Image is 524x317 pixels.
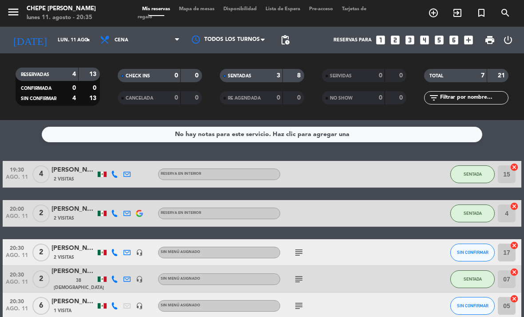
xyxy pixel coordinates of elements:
[498,72,507,79] strong: 21
[510,202,519,211] i: cancel
[228,96,261,100] span: RE AGENDADA
[136,249,143,256] i: headset_mic
[54,307,71,314] span: 1 Visita
[6,164,28,174] span: 19:30
[450,205,495,222] button: SENTADA
[333,37,372,43] span: Reservas para
[219,7,261,12] span: Disponibilidad
[6,253,28,263] span: ago. 11
[54,215,74,222] span: 2 Visitas
[481,72,484,79] strong: 7
[136,302,143,309] i: headset_mic
[27,4,96,13] div: Chepe [PERSON_NAME]
[450,165,495,183] button: SENTADA
[7,5,20,22] button: menu
[280,35,290,45] span: pending_actions
[161,250,200,254] span: Sin menú asignado
[297,72,302,79] strong: 8
[89,95,98,101] strong: 13
[261,7,305,12] span: Lista de Espera
[32,165,50,183] span: 4
[52,165,96,175] div: [PERSON_NAME]
[54,176,74,183] span: 2 Visitas
[52,266,96,277] div: [PERSON_NAME]
[464,172,482,177] span: SENTADA
[294,274,304,285] i: subject
[115,37,128,43] span: Cena
[493,5,517,20] span: BUSCAR
[52,243,96,253] div: [PERSON_NAME]
[404,34,416,46] i: looks_3
[175,129,349,140] div: No hay notas para este servicio. Haz clic para agregar una
[32,270,50,288] span: 2
[379,95,382,101] strong: 0
[294,301,304,311] i: subject
[500,8,511,18] i: search
[429,92,439,103] i: filter_list
[463,34,474,46] i: add_box
[389,34,401,46] i: looks_two
[72,85,76,91] strong: 0
[54,254,74,261] span: 2 Visitas
[136,276,143,283] i: headset_mic
[429,74,443,78] span: TOTAL
[297,95,302,101] strong: 0
[464,277,482,281] span: SENTADA
[89,71,98,77] strong: 13
[469,5,493,20] span: Reserva especial
[305,7,337,12] span: Pre-acceso
[21,86,52,91] span: CONFIRMADA
[419,34,430,46] i: looks_4
[379,72,382,79] strong: 0
[439,93,508,103] input: Filtrar por nombre...
[277,72,280,79] strong: 3
[195,72,200,79] strong: 0
[457,250,488,255] span: SIN CONFIRMAR
[433,34,445,46] i: looks_5
[175,72,178,79] strong: 0
[195,95,200,101] strong: 0
[484,35,495,45] span: print
[93,85,98,91] strong: 0
[126,74,150,78] span: CHECK INS
[450,244,495,261] button: SIN CONFIRMAR
[421,5,445,20] span: RESERVAR MESA
[277,95,280,101] strong: 0
[476,8,487,18] i: turned_in_not
[294,247,304,258] i: subject
[457,303,488,308] span: SIN CONFIRMAR
[83,35,93,45] i: arrow_drop_down
[126,96,153,100] span: CANCELADA
[161,277,200,281] span: Sin menú asignado
[7,5,20,19] i: menu
[138,7,175,12] span: Mis reservas
[72,71,76,77] strong: 4
[161,211,201,215] span: RESERVA EN INTERIOR
[6,213,28,224] span: ago. 11
[6,203,28,213] span: 20:00
[72,95,76,101] strong: 4
[54,277,104,292] span: 38 [DEMOGRAPHIC_DATA]
[510,294,519,303] i: cancel
[136,210,143,217] img: google-logo.png
[161,172,201,176] span: RESERVA EN INTERIOR
[6,242,28,253] span: 20:30
[399,72,405,79] strong: 0
[21,72,49,77] span: RESERVADAS
[399,95,405,101] strong: 0
[510,163,519,172] i: cancel
[503,35,513,45] i: power_settings_new
[6,279,28,289] span: ago. 11
[6,296,28,306] span: 20:30
[452,8,463,18] i: exit_to_app
[428,8,439,18] i: add_circle_outline
[161,304,200,307] span: Sin menú asignado
[499,27,517,53] div: LOG OUT
[7,30,53,50] i: [DATE]
[6,174,28,185] span: ago. 11
[52,297,96,307] div: [PERSON_NAME]
[450,297,495,315] button: SIN CONFIRMAR
[175,95,178,101] strong: 0
[445,5,469,20] span: WALK IN
[330,96,353,100] span: NO SHOW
